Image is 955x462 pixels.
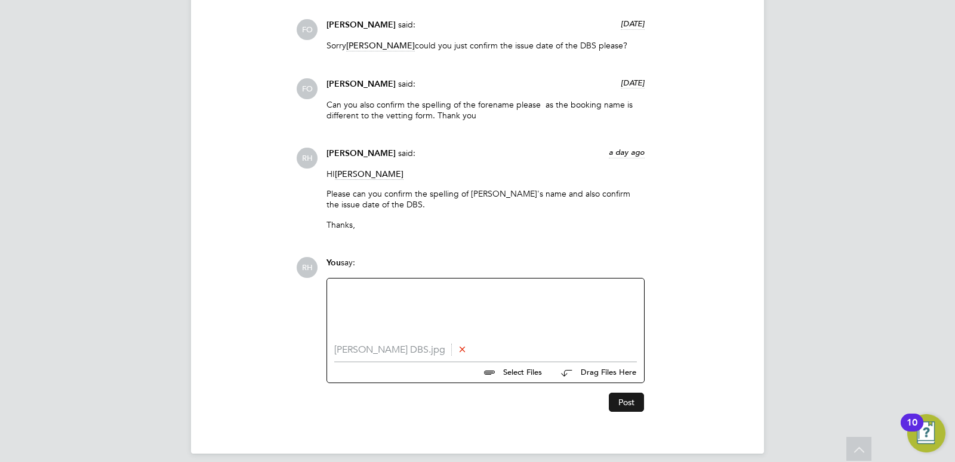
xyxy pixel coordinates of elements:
span: [DATE] [621,78,645,88]
span: said: [398,78,415,89]
button: Open Resource Center, 10 new notifications [907,414,945,452]
span: [PERSON_NAME] [326,20,396,30]
span: a day ago [609,147,645,157]
span: [PERSON_NAME] [346,40,415,51]
span: FO [297,19,318,40]
p: Please can you confirm the spelling of [PERSON_NAME]'s name and also confirm the issue date of th... [326,188,645,210]
span: [PERSON_NAME] [326,79,396,89]
div: 10 [907,423,917,438]
span: FO [297,78,318,99]
span: said: [398,148,415,158]
span: You [326,258,341,268]
span: said: [398,19,415,30]
button: Drag Files Here [552,360,637,385]
span: RH [297,148,318,169]
div: say: [326,257,645,278]
button: Post [609,393,644,412]
p: Sorry could you just confirm the issue date of the DBS please? [326,40,645,51]
span: [PERSON_NAME] [335,169,403,180]
p: HI [326,169,645,179]
li: [PERSON_NAME] DBS.jpg [334,344,637,356]
p: Can you also confirm the spelling of the forename please as the booking name is different to the ... [326,99,645,121]
span: RH [297,257,318,278]
span: [PERSON_NAME] [326,148,396,158]
span: [DATE] [621,19,645,29]
p: Thanks, [326,219,645,230]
